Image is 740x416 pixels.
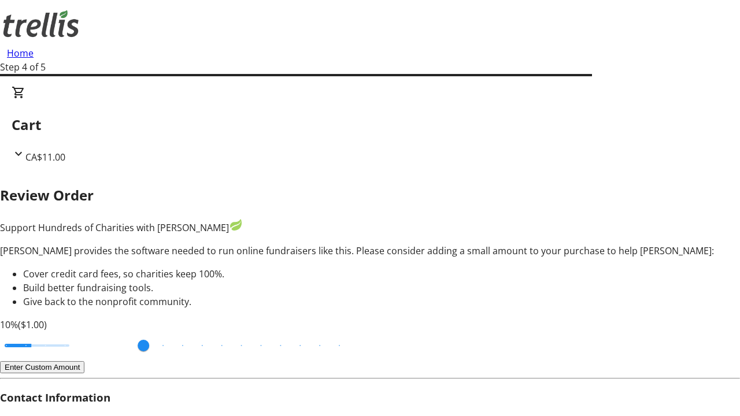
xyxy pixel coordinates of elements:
div: CartCA$11.00 [12,86,728,164]
li: Cover credit card fees, so charities keep 100%. [23,267,740,281]
li: Build better fundraising tools. [23,281,740,295]
span: CA$11.00 [25,151,65,164]
h2: Cart [12,114,728,135]
li: Give back to the nonprofit community. [23,295,740,309]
